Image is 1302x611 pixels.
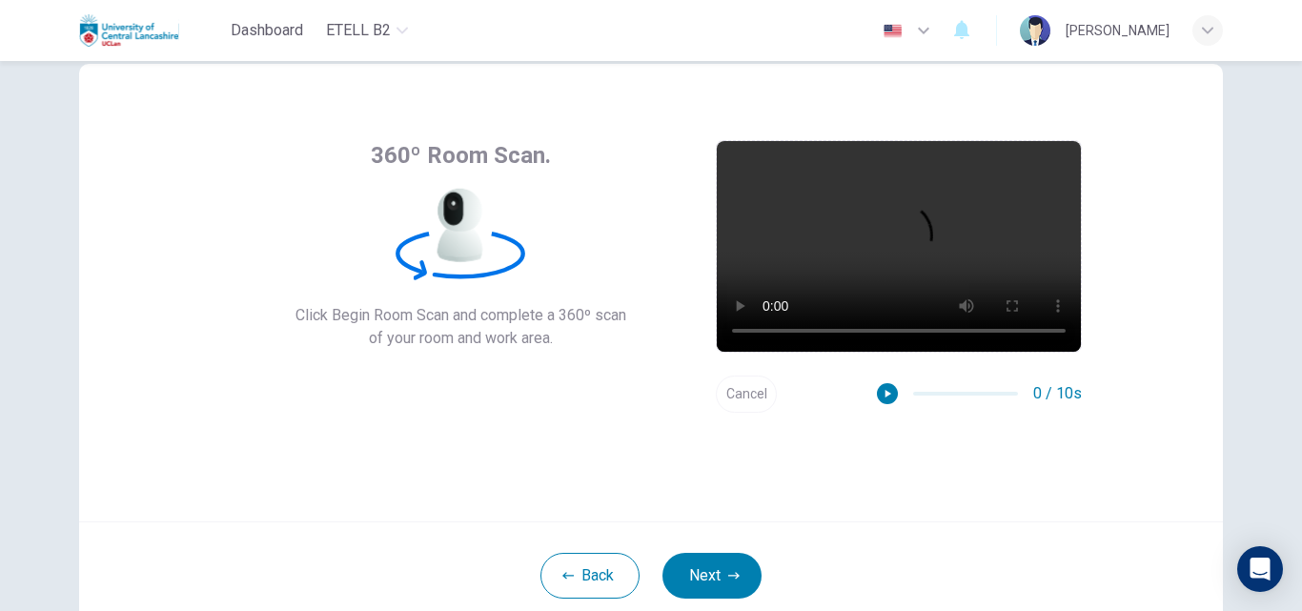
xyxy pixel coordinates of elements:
[318,13,416,48] button: eTELL B2
[716,376,777,413] button: Cancel
[231,19,303,42] span: Dashboard
[371,140,551,171] span: 360º Room Scan.
[881,24,905,38] img: en
[1033,382,1082,405] span: 0 / 10s
[1066,19,1170,42] div: [PERSON_NAME]
[540,553,640,599] button: Back
[295,304,626,327] span: Click Begin Room Scan and complete a 360º scan
[1020,15,1050,46] img: Profile picture
[295,327,626,350] span: of your room and work area.
[223,13,311,48] button: Dashboard
[326,19,391,42] span: eTELL B2
[79,11,223,50] a: Uclan logo
[79,11,179,50] img: Uclan logo
[1237,546,1283,592] div: Open Intercom Messenger
[662,553,762,599] button: Next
